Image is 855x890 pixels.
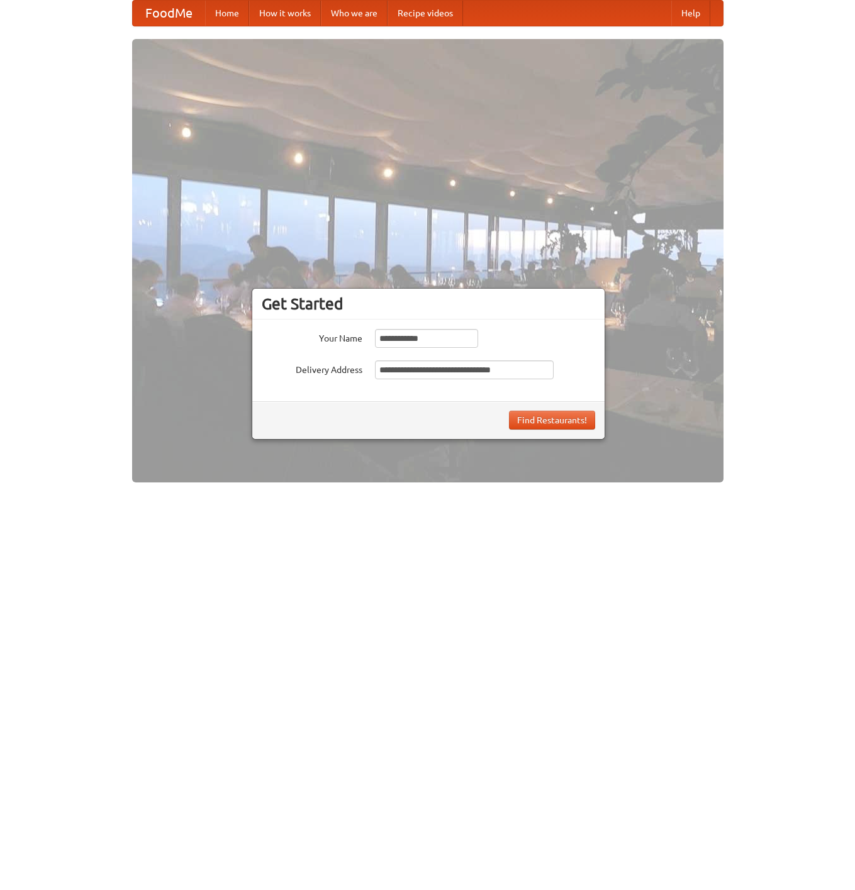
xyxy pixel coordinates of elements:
label: Your Name [262,329,362,345]
a: Recipe videos [388,1,463,26]
a: How it works [249,1,321,26]
a: Help [671,1,710,26]
a: Who we are [321,1,388,26]
a: FoodMe [133,1,205,26]
a: Home [205,1,249,26]
button: Find Restaurants! [509,411,595,430]
label: Delivery Address [262,360,362,376]
h3: Get Started [262,294,595,313]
